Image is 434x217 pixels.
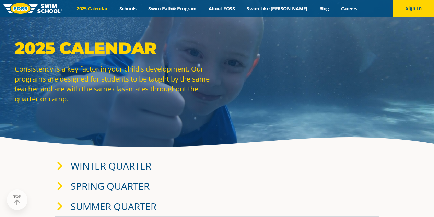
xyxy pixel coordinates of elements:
img: FOSS Swim School Logo [3,3,62,14]
p: Consistency is a key factor in your child's development. Our programs are designed for students t... [15,64,214,104]
a: Swim Like [PERSON_NAME] [241,5,314,12]
a: Swim Path® Program [142,5,202,12]
a: 2025 Calendar [71,5,114,12]
a: Blog [313,5,335,12]
a: Winter Quarter [71,159,151,172]
a: Summer Quarter [71,200,156,213]
div: TOP [13,195,21,205]
a: About FOSS [202,5,241,12]
a: Spring Quarter [71,180,150,193]
a: Careers [335,5,363,12]
strong: 2025 Calendar [15,38,156,58]
a: Schools [114,5,142,12]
